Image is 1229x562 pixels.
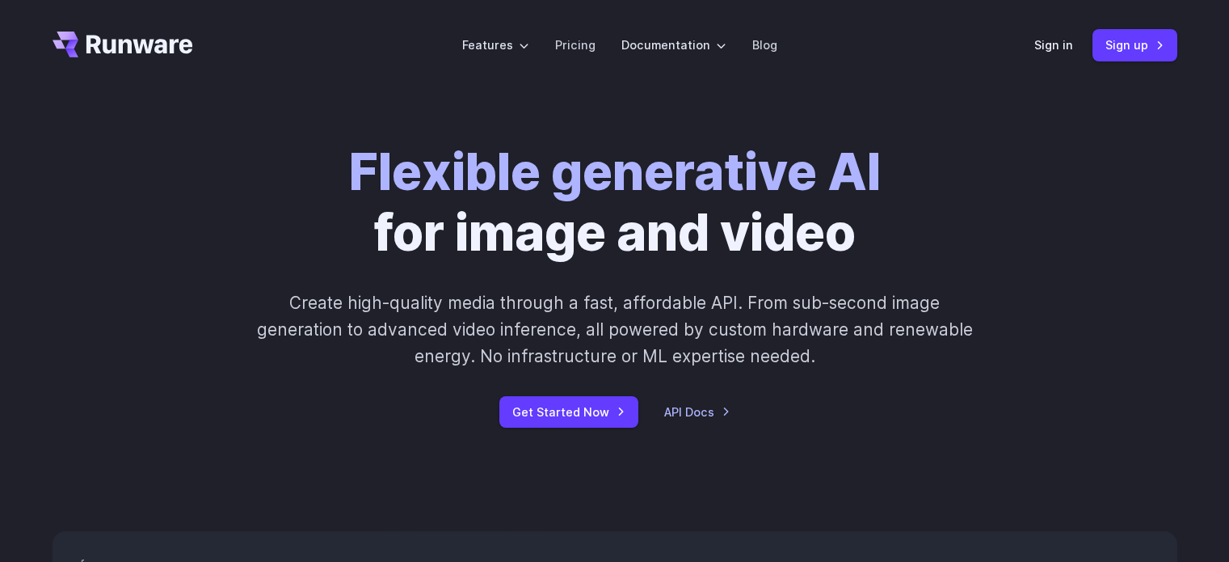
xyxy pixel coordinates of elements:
[1092,29,1177,61] a: Sign up
[621,36,726,54] label: Documentation
[1034,36,1073,54] a: Sign in
[462,36,529,54] label: Features
[349,142,881,264] h1: for image and video
[349,142,881,202] strong: Flexible generative AI
[255,289,974,370] p: Create high-quality media through a fast, affordable API. From sub-second image generation to adv...
[555,36,596,54] a: Pricing
[53,32,193,57] a: Go to /
[664,403,730,421] a: API Docs
[499,396,638,428] a: Get Started Now
[752,36,777,54] a: Blog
